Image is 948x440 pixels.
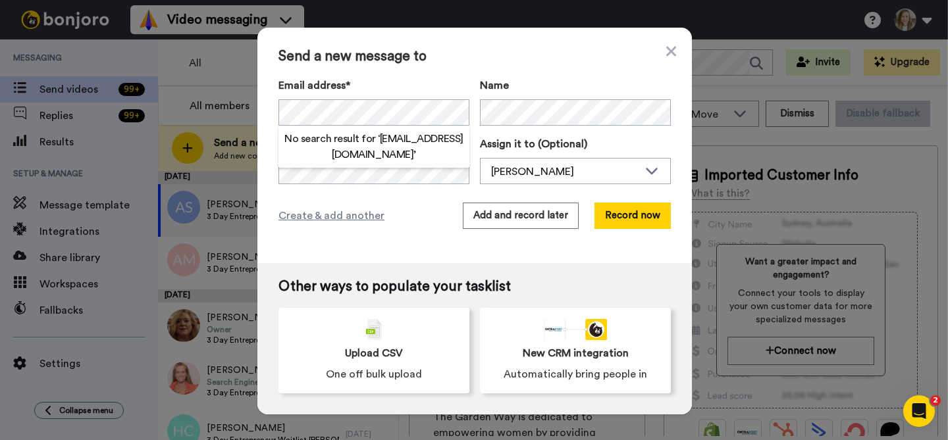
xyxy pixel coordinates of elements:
div: [PERSON_NAME] [491,164,639,180]
iframe: Intercom live chat [903,395,935,427]
img: csv-grey.png [366,319,382,340]
span: New CRM integration [523,345,629,361]
button: Add and record later [463,203,579,229]
label: Email address* [278,78,469,93]
span: One off bulk upload [326,366,422,382]
span: Automatically bring people in [504,366,647,382]
span: Other ways to populate your tasklist [278,279,671,295]
span: 2 [930,395,941,406]
h2: No search result for ‘ [EMAIL_ADDRESS][DOMAIN_NAME] ’ [278,131,469,162]
div: animation [544,319,607,340]
span: Send a new message to [278,49,671,64]
span: Name [480,78,509,93]
span: Upload CSV [345,345,403,361]
label: Assign it to (Optional) [480,136,671,152]
span: Create & add another [278,208,384,224]
button: Record now [594,203,671,229]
